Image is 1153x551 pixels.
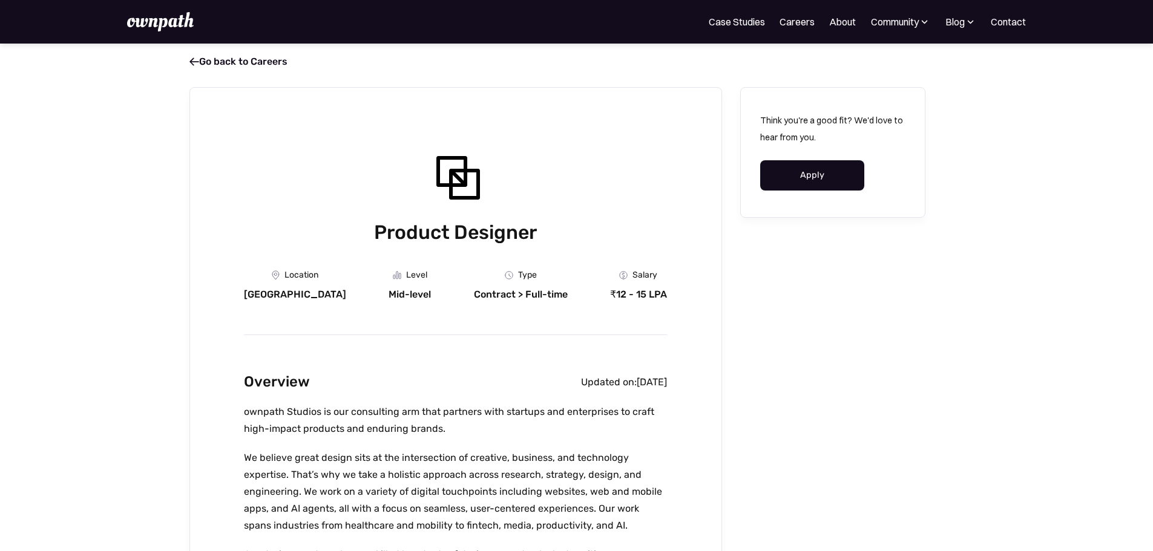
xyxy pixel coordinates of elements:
div: Contract > Full-time [474,289,568,301]
span:  [189,56,199,68]
div: Blog [945,15,965,29]
img: Graph Icon - Job Board X Webflow Template [393,271,401,279]
p: Think you're a good fit? We'd love to hear from you. [760,112,905,146]
h2: Overview [244,370,310,394]
div: Community [871,15,919,29]
div: [DATE] [637,376,667,388]
div: Type [518,270,537,280]
div: Level [406,270,427,280]
img: Money Icon - Job Board X Webflow Template [619,271,628,279]
div: [GEOGRAPHIC_DATA] [244,289,346,301]
div: Blog [945,15,976,29]
div: ₹12 - 15 LPA [610,289,667,301]
div: Location [284,270,318,280]
div: Updated on: [581,376,637,388]
a: Case Studies [709,15,765,29]
p: ownpath Studios is our consulting arm that partners with startups and enterprises to craft high-i... [244,403,667,437]
div: Mid-level [389,289,431,301]
img: Location Icon - Job Board X Webflow Template [272,270,280,280]
a: Apply [760,160,865,191]
div: Community [870,15,930,29]
a: Careers [780,15,815,29]
a: About [829,15,856,29]
a: Go back to Careers [189,56,287,67]
p: We believe great design sits at the intersection of creative, business, and technology expertise.... [244,449,667,534]
img: Clock Icon - Job Board X Webflow Template [505,271,513,279]
a: Contact [991,15,1026,29]
div: Salary [632,270,657,280]
h1: Product Designer [244,218,667,246]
